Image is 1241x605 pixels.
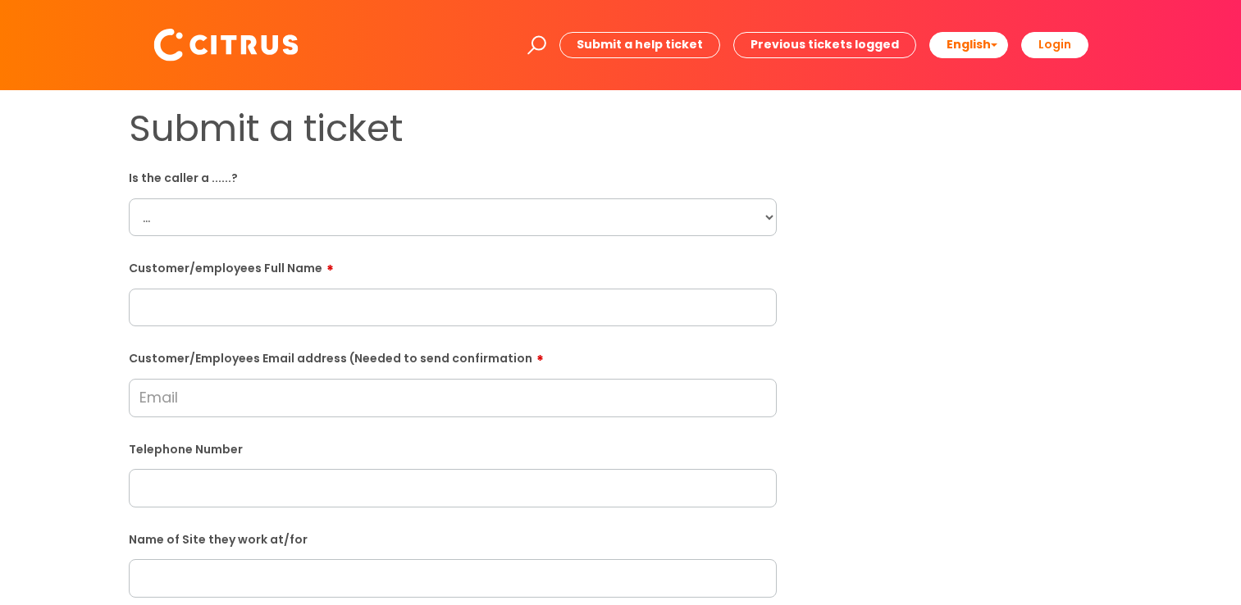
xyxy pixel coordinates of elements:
[129,346,777,366] label: Customer/Employees Email address (Needed to send confirmation
[1021,32,1088,57] a: Login
[129,168,777,185] label: Is the caller a ......?
[129,107,777,151] h1: Submit a ticket
[1038,36,1071,52] b: Login
[559,32,720,57] a: Submit a help ticket
[129,379,777,416] input: Email
[129,530,777,547] label: Name of Site they work at/for
[129,256,777,275] label: Customer/employees Full Name
[947,36,991,52] span: English
[733,32,916,57] a: Previous tickets logged
[129,439,777,457] label: Telephone Number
